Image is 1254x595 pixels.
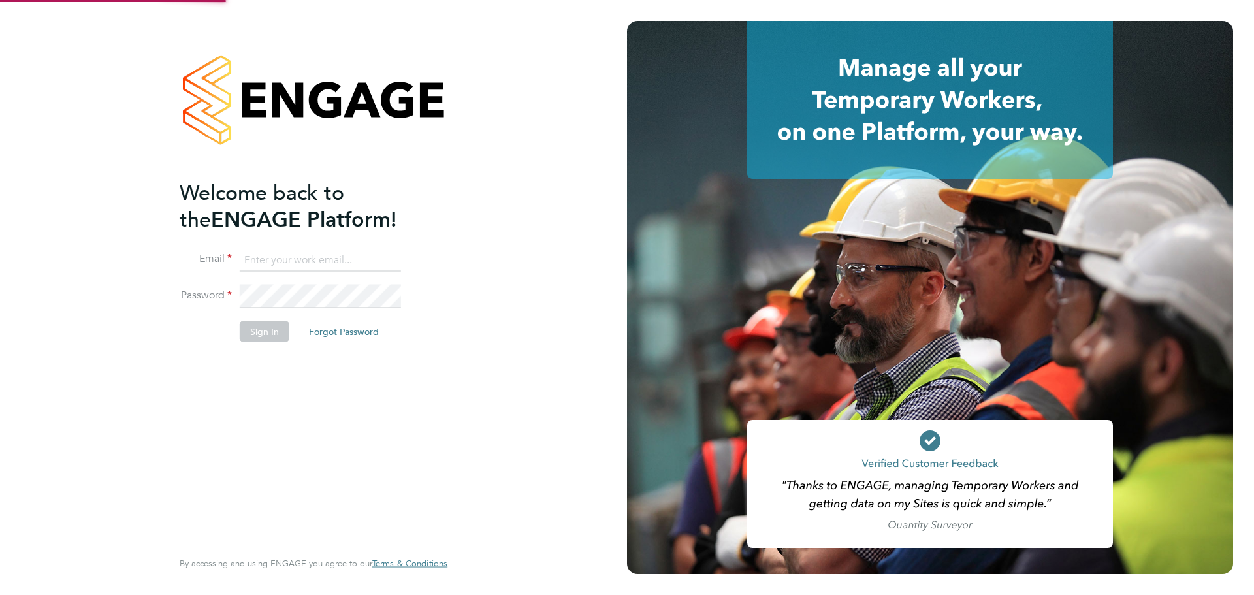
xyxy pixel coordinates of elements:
span: By accessing and using ENGAGE you agree to our [180,558,447,569]
a: Terms & Conditions [372,558,447,569]
input: Enter your work email... [240,248,401,272]
label: Email [180,252,232,266]
button: Forgot Password [298,321,389,342]
button: Sign In [240,321,289,342]
h2: ENGAGE Platform! [180,179,434,233]
span: Welcome back to the [180,180,344,232]
label: Password [180,289,232,302]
